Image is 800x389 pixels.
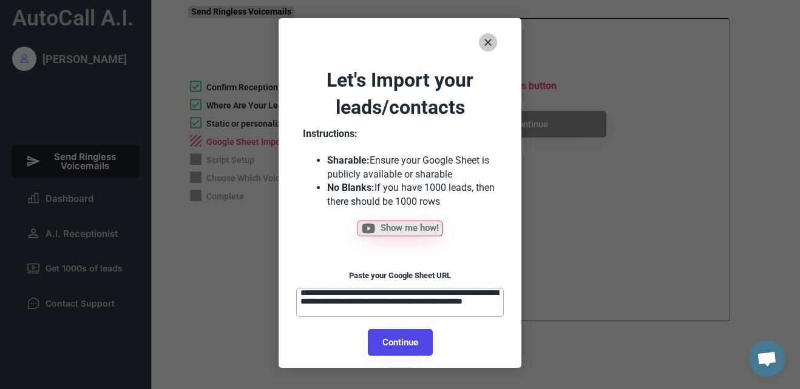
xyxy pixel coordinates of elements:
[327,155,370,166] strong: Sharable:
[327,68,478,119] font: Let's Import your leads/contacts
[358,221,442,236] button: Show me how!
[327,154,497,181] li: Ensure your Google Sheet is publicly available or sharable
[349,271,451,280] font: Paste your Google Sheet URL
[303,128,358,139] strong: Instructions:
[327,182,375,193] strong: No Blanks:
[381,224,439,233] span: Show me how!
[749,341,785,377] div: Open chat
[327,181,497,208] li: If you have 1000 leads, then there should be 1000 rows
[368,329,433,356] button: Continue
